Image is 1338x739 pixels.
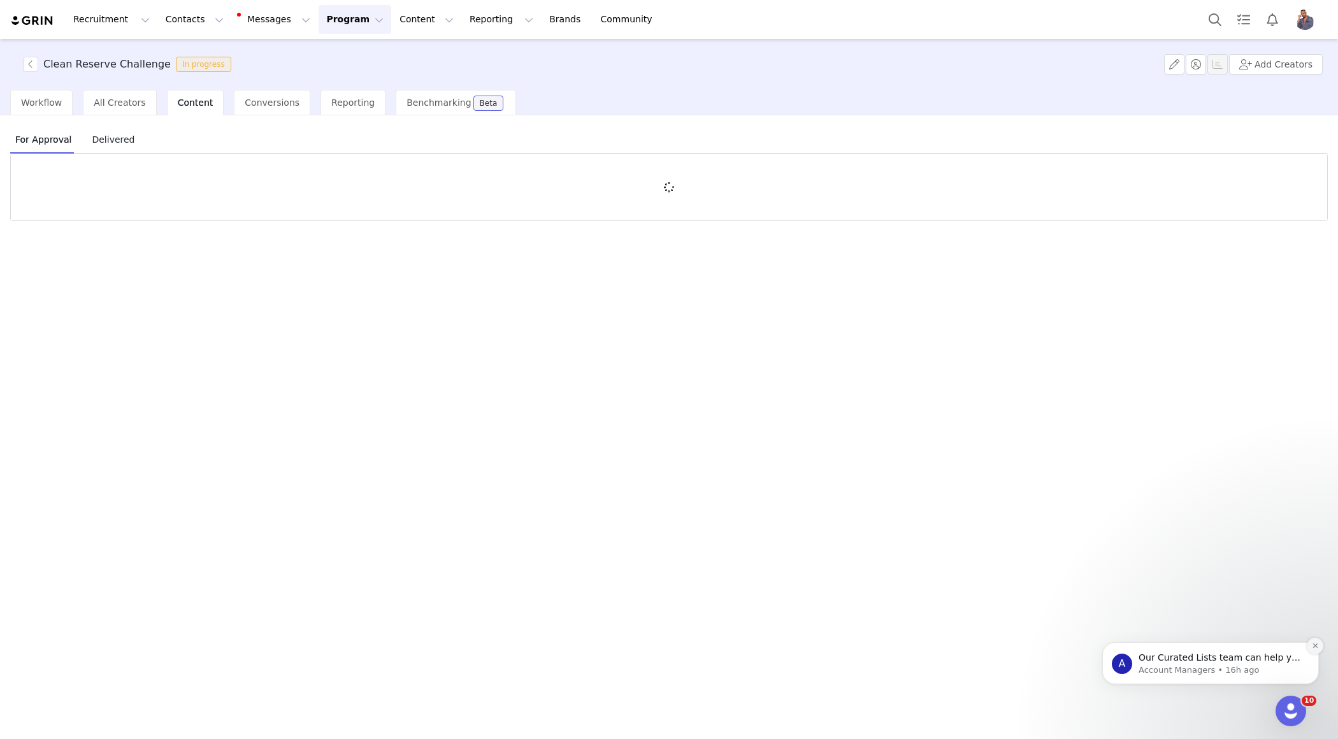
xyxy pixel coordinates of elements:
[21,97,62,108] span: Workflow
[94,97,145,108] span: All Creators
[178,97,213,108] span: Content
[55,89,220,102] p: Our Curated Lists team can help you find more creators! Our team of prospect-sourcing experts are...
[392,5,461,34] button: Content
[158,5,231,34] button: Contacts
[406,97,471,108] span: Benchmarking
[176,57,231,72] span: In progress
[1230,5,1258,34] a: Tasks
[1258,5,1286,34] button: Notifications
[87,129,140,150] span: Delivered
[1083,563,1338,705] iframe: Intercom notifications message
[1287,10,1328,30] button: Profile
[232,5,318,34] button: Messages
[29,91,49,111] div: Profile image for Account Managers
[331,97,375,108] span: Reporting
[23,57,236,72] span: [object Object]
[593,5,666,34] a: Community
[1302,696,1316,706] span: 10
[1295,10,1315,30] img: 01054dcf-09b0-45b2-b798-8d9777a9eb95.jpg
[1276,696,1306,726] iframe: Intercom live chat
[10,129,76,150] span: For Approval
[55,102,220,113] p: Message from Account Managers, sent 16h ago
[480,99,498,107] div: Beta
[224,75,240,92] button: Dismiss notification
[319,5,391,34] button: Program
[462,5,541,34] button: Reporting
[245,97,299,108] span: Conversions
[10,15,55,27] img: grin logo
[1201,5,1229,34] button: Search
[1229,54,1323,75] button: Add Creators
[66,5,157,34] button: Recruitment
[43,57,171,72] h3: Clean Reserve Challenge
[19,80,236,122] div: message notification from Account Managers, 16h ago. Our Curated Lists team can help you find mor...
[542,5,592,34] a: Brands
